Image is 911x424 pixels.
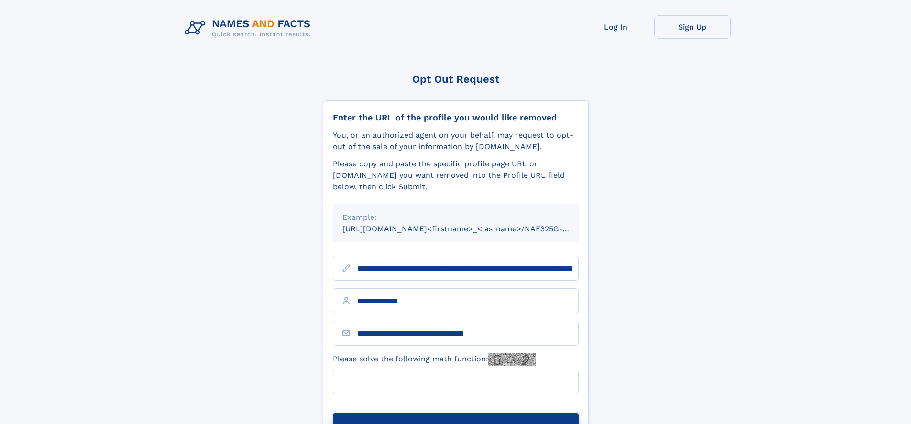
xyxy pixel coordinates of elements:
[333,353,536,366] label: Please solve the following math function:
[342,212,569,223] div: Example:
[333,130,579,152] div: You, or an authorized agent on your behalf, may request to opt-out of the sale of your informatio...
[333,158,579,193] div: Please copy and paste the specific profile page URL on [DOMAIN_NAME] you want removed into the Pr...
[654,15,731,39] a: Sign Up
[323,73,589,85] div: Opt Out Request
[181,15,318,41] img: Logo Names and Facts
[578,15,654,39] a: Log In
[342,224,597,233] small: [URL][DOMAIN_NAME]<firstname>_<lastname>/NAF325G-xxxxxxxx
[333,112,579,123] div: Enter the URL of the profile you would like removed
